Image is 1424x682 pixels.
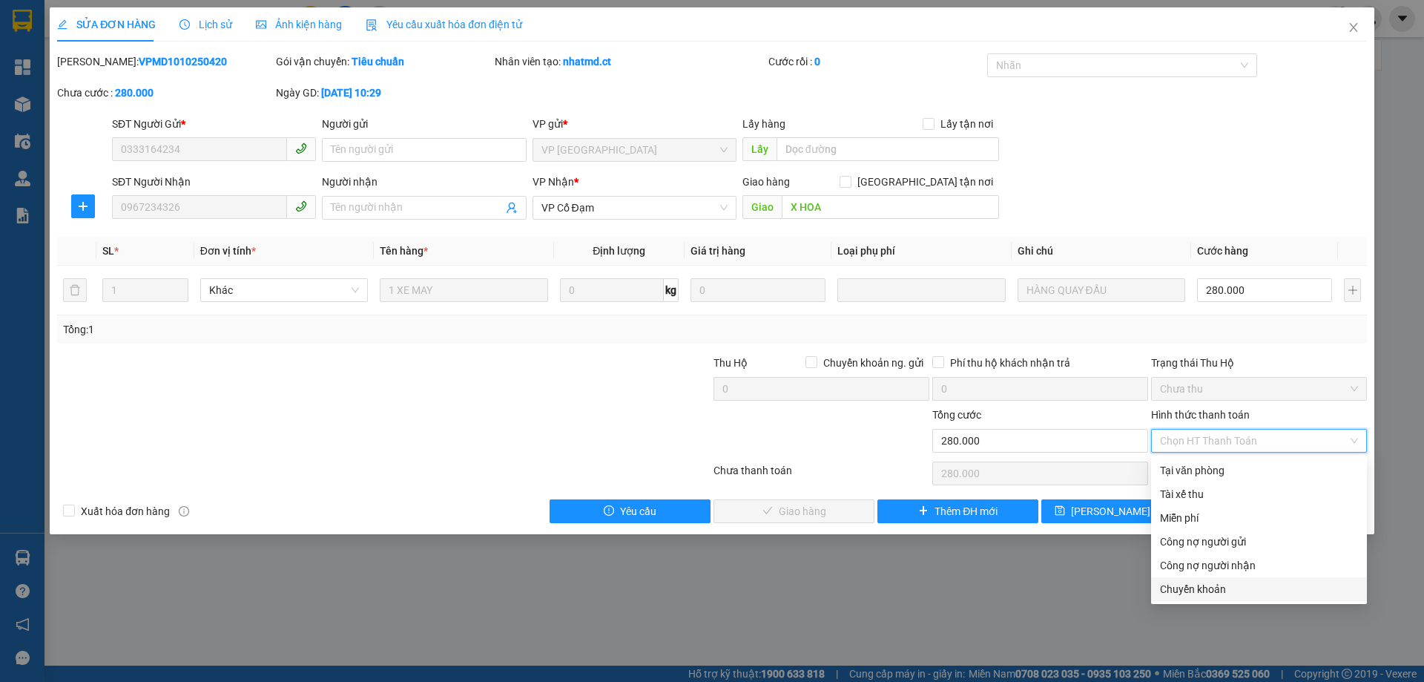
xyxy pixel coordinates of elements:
[276,53,492,70] div: Gói vận chuyển:
[533,176,574,188] span: VP Nhận
[57,53,273,70] div: [PERSON_NAME]:
[742,137,777,161] span: Lấy
[604,505,614,517] span: exclamation-circle
[321,87,381,99] b: [DATE] 10:29
[57,19,67,30] span: edit
[1160,510,1358,526] div: Miễn phí
[57,19,156,30] span: SỬA ĐƠN HÀNG
[1151,409,1250,421] label: Hình thức thanh toán
[817,355,929,371] span: Chuyển khoản ng. gửi
[1160,534,1358,550] div: Công nợ người gửi
[1160,462,1358,479] div: Tại văn phòng
[256,19,342,30] span: Ảnh kiện hàng
[1160,581,1358,597] div: Chuyển khoản
[664,278,679,302] span: kg
[57,85,273,101] div: Chưa cước :
[918,505,929,517] span: plus
[690,278,825,302] input: 0
[563,56,611,68] b: nhatmd.ct
[112,174,316,190] div: SĐT Người Nhận
[366,19,378,31] img: icon
[1071,503,1190,519] span: [PERSON_NAME] thay đổi
[1160,486,1358,502] div: Tài xế thu
[1151,530,1367,554] div: Cước gửi hàng sẽ được ghi vào công nợ của người gửi
[541,197,728,219] span: VP Cổ Đạm
[63,278,87,302] button: delete
[541,139,728,161] span: VP Mỹ Đình
[102,245,114,257] span: SL
[593,245,645,257] span: Định lượng
[851,174,999,190] span: [GEOGRAPHIC_DATA] tận nơi
[380,245,428,257] span: Tên hàng
[276,85,492,101] div: Ngày GD:
[322,174,526,190] div: Người nhận
[814,56,820,68] b: 0
[63,321,550,338] div: Tổng: 1
[295,142,307,154] span: phone
[366,19,522,30] span: Yêu cầu xuất hóa đơn điện tử
[1160,557,1358,574] div: Công nợ người nhận
[71,194,95,218] button: plus
[139,56,227,68] b: VPMD1010250420
[179,506,189,517] span: info-circle
[782,195,999,219] input: Dọc đường
[1333,7,1374,49] button: Close
[533,116,736,132] div: VP gửi
[112,116,316,132] div: SĐT Người Gửi
[179,19,190,30] span: clock-circle
[1041,499,1202,523] button: save[PERSON_NAME] thay đổi
[256,19,266,30] span: picture
[690,245,745,257] span: Giá trị hàng
[1160,430,1358,452] span: Chọn HT Thanh Toán
[831,237,1011,266] th: Loại phụ phí
[713,499,874,523] button: checkGiao hàng
[352,56,404,68] b: Tiêu chuẩn
[380,278,547,302] input: VD: Bàn, Ghế
[1018,278,1185,302] input: Ghi Chú
[550,499,711,523] button: exclamation-circleYêu cầu
[209,279,359,301] span: Khác
[712,462,931,488] div: Chưa thanh toán
[1160,378,1358,400] span: Chưa thu
[742,195,782,219] span: Giao
[1151,355,1367,371] div: Trạng thái Thu Hộ
[506,202,518,214] span: user-add
[1344,278,1360,302] button: plus
[72,200,94,212] span: plus
[1348,22,1359,33] span: close
[1055,505,1065,517] span: save
[1197,245,1248,257] span: Cước hàng
[1151,554,1367,577] div: Cước gửi hàng sẽ được ghi vào công nợ của người nhận
[620,503,656,519] span: Yêu cầu
[934,116,999,132] span: Lấy tận nơi
[742,176,790,188] span: Giao hàng
[1012,237,1191,266] th: Ghi chú
[115,87,154,99] b: 280.000
[179,19,232,30] span: Lịch sử
[768,53,984,70] div: Cước rồi :
[75,503,176,519] span: Xuất hóa đơn hàng
[777,137,999,161] input: Dọc đường
[742,118,785,130] span: Lấy hàng
[934,503,998,519] span: Thêm ĐH mới
[713,357,748,369] span: Thu Hộ
[932,409,981,421] span: Tổng cước
[295,200,307,212] span: phone
[495,53,765,70] div: Nhân viên tạo:
[200,245,256,257] span: Đơn vị tính
[322,116,526,132] div: Người gửi
[877,499,1038,523] button: plusThêm ĐH mới
[944,355,1076,371] span: Phí thu hộ khách nhận trả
